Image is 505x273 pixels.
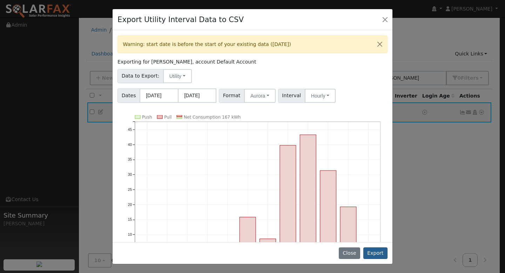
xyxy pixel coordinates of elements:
[164,115,171,120] text: Pull
[184,115,241,120] text: Net Consumption 167 kWh
[163,69,192,83] button: Utility
[244,89,276,103] button: Aurora
[300,135,316,265] rect: onclick=""
[117,35,388,53] div: Warning: start date is before the start of your existing data ([DATE])
[142,115,152,120] text: Push
[280,145,296,265] rect: onclick=""
[305,89,336,103] button: Hourly
[372,36,387,53] button: Close
[128,188,132,192] text: 25
[128,218,132,222] text: 15
[117,14,244,25] h4: Export Utility Interval Data to CSV
[240,217,256,265] rect: onclick=""
[128,158,132,162] text: 35
[380,14,390,24] button: Close
[128,203,132,207] text: 20
[340,207,356,265] rect: onclick=""
[260,239,276,265] rect: onclick=""
[278,89,305,103] span: Interval
[128,233,132,237] text: 10
[320,171,336,265] rect: onclick=""
[117,69,163,83] span: Data to Export:
[219,89,244,103] span: Format
[128,143,132,147] text: 40
[128,173,132,177] text: 30
[339,247,360,259] button: Close
[117,58,256,66] label: Exporting for [PERSON_NAME], account Default Account
[363,247,388,259] button: Export
[128,128,132,132] text: 45
[117,88,140,103] span: Dates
